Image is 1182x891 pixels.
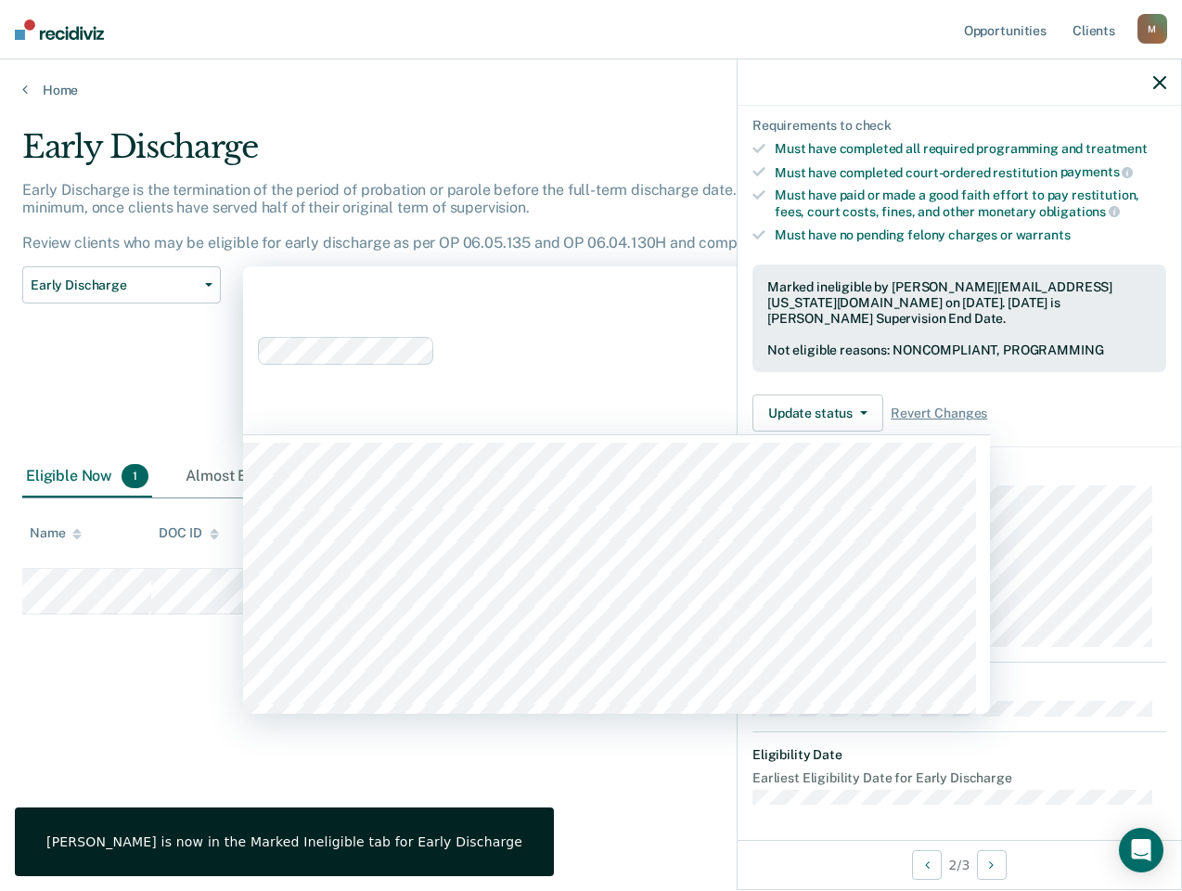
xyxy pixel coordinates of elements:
div: Must have paid or made a good faith effort to pay restitution, fees, court costs, fines, and othe... [775,187,1166,219]
div: DOC ID [159,525,218,541]
div: Almost Eligible [182,457,332,497]
div: Must have completed court-ordered restitution [775,164,1166,181]
div: 2 / 3 [738,840,1181,889]
span: 1 [122,464,148,488]
div: Early Discharge [22,128,1086,181]
div: Must have completed all required programming and [775,141,1166,157]
dt: Earliest Eligibility Date for Early Discharge [752,770,1166,786]
span: obligations [1039,204,1120,219]
button: Next Opportunity [977,850,1007,880]
div: Requirements to check [752,118,1166,134]
div: Eligible Now [22,457,152,497]
dt: Eligibility Date [752,747,1166,763]
img: Recidiviz [15,19,104,40]
p: Early Discharge is the termination of the period of probation or parole before the full-term disc... [22,181,1020,252]
div: Not eligible reasons: NONCOMPLIANT, PROGRAMMING [767,342,1151,358]
a: Home [22,82,1160,98]
span: warrants [1016,227,1071,242]
span: treatment [1086,141,1148,156]
div: [PERSON_NAME] is now in the Marked Ineligible tab for Early Discharge [46,833,522,850]
div: Open Intercom Messenger [1119,828,1163,872]
span: payments [1060,164,1134,179]
span: Revert Changes [891,406,987,421]
div: M [1137,14,1167,44]
button: Previous Opportunity [912,850,942,880]
span: Early Discharge [31,278,198,293]
div: Marked ineligible by [PERSON_NAME][EMAIL_ADDRESS][US_STATE][DOMAIN_NAME] on [DATE]. [DATE] is [PE... [767,279,1151,326]
button: Update status [752,394,883,432]
div: Name [30,525,82,541]
div: Must have no pending felony charges or [775,227,1166,243]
